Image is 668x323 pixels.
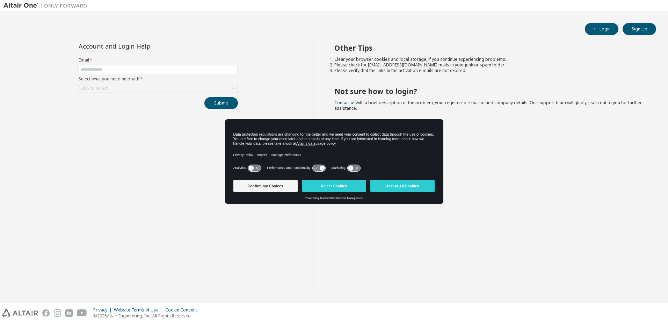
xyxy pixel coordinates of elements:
[334,43,644,52] h2: Other Tips
[334,68,644,73] li: Please verify that the links in the activation e-mails are not expired.
[334,87,644,96] h2: Not sure how to login?
[623,23,656,35] button: Sign Up
[3,2,91,9] img: Altair One
[42,309,50,317] img: facebook.svg
[114,307,165,313] div: Website Terms of Use
[165,307,201,313] div: Cookie Consent
[80,86,108,91] div: Click to select
[54,309,61,317] img: instagram.svg
[93,307,114,313] div: Privacy
[334,100,642,111] span: with a brief description of the problem, your registered e-mail id and company details. Our suppo...
[79,76,238,82] label: Select what you need help with
[79,84,238,93] div: Click to select
[334,100,356,106] a: Contact us
[334,57,644,62] li: Clear your browser cookies and local storage, if you continue experiencing problems.
[2,309,38,317] img: altair_logo.svg
[334,62,644,68] li: Please check for [EMAIL_ADDRESS][DOMAIN_NAME] mails in your junk or spam folder.
[204,97,238,109] button: Submit
[65,309,73,317] img: linkedin.svg
[77,309,87,317] img: youtube.svg
[79,57,238,63] label: Email
[93,313,201,319] p: © 2025 Altair Engineering, Inc. All Rights Reserved.
[585,23,618,35] button: Login
[79,43,206,49] div: Account and Login Help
